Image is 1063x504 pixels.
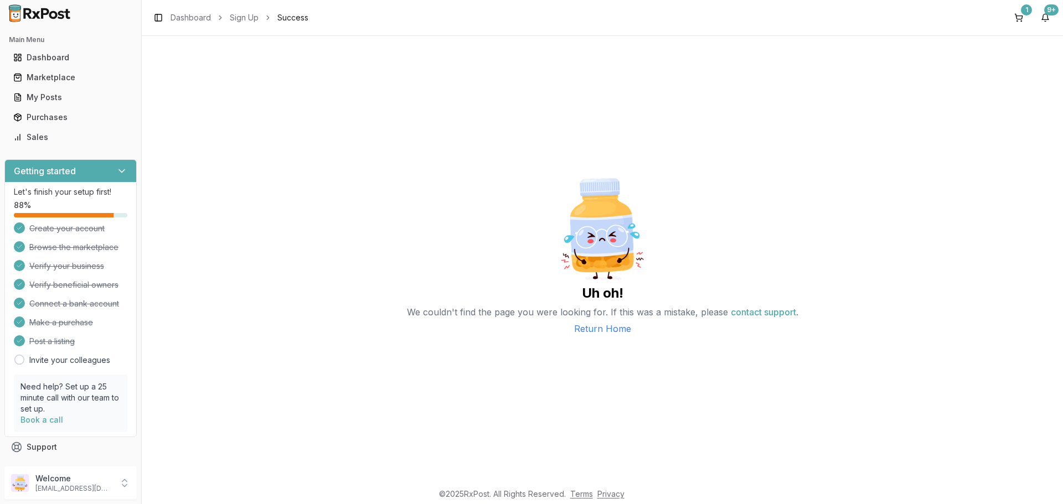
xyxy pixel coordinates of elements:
span: Make a purchase [29,317,93,328]
a: Sign Up [230,12,259,23]
button: My Posts [4,89,137,106]
p: Let's finish your setup first! [14,186,127,198]
a: Sales [9,127,132,147]
img: RxPost Logo [4,4,75,22]
a: My Posts [9,87,132,107]
button: Sales [4,128,137,146]
span: Create your account [29,223,105,234]
button: 9+ [1036,9,1054,27]
span: Verify beneficial owners [29,279,118,290]
h3: Getting started [14,164,76,178]
div: My Posts [13,92,128,103]
button: Dashboard [4,49,137,66]
a: Terms [570,489,593,498]
button: Marketplace [4,69,137,86]
span: Success [277,12,308,23]
a: Book a call [20,415,63,424]
p: [EMAIL_ADDRESS][DOMAIN_NAME] [35,484,112,493]
div: 9+ [1044,4,1059,15]
a: Dashboard [9,48,132,67]
span: Connect a bank account [29,298,119,309]
span: 88 % [14,200,31,211]
a: Dashboard [171,12,211,23]
a: Return Home [574,322,631,335]
button: Purchases [4,108,137,126]
div: Marketplace [13,72,128,83]
p: We couldn't find the page you were looking for. If this was a mistake, please . [407,302,798,322]
h2: Main Menu [9,35,132,44]
div: Sales [13,132,128,143]
button: contact support [731,302,796,322]
a: Marketplace [9,67,132,87]
button: 1 [1010,9,1028,27]
img: Sad Pill Bottle [547,174,658,284]
img: User avatar [11,474,29,492]
span: Browse the marketplace [29,242,118,253]
button: Support [4,437,137,457]
button: Feedback [4,457,137,477]
div: Purchases [13,112,128,123]
nav: breadcrumb [171,12,308,23]
a: Invite your colleagues [29,355,110,366]
a: Privacy [597,489,625,498]
a: Purchases [9,107,132,127]
span: Feedback [27,461,64,472]
span: Post a listing [29,336,75,347]
p: Need help? Set up a 25 minute call with our team to set up. [20,381,121,414]
h2: Uh oh! [582,284,623,302]
div: Dashboard [13,52,128,63]
p: Welcome [35,473,112,484]
div: 1 [1021,4,1032,15]
span: Verify your business [29,261,104,272]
